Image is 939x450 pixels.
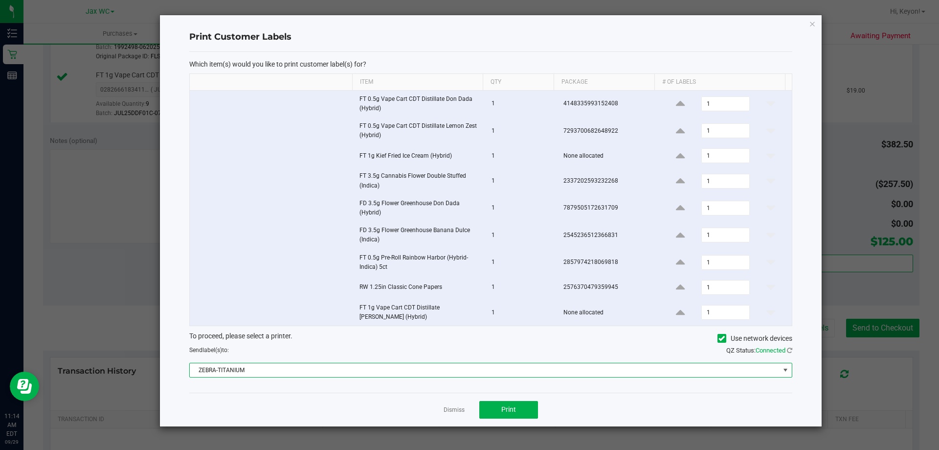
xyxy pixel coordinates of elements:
[354,195,486,222] td: FD 3.5g Flower Greenhouse Don Dada (Hybrid)
[558,91,660,118] td: 4148335993152408
[654,74,785,91] th: # of labels
[182,331,800,346] div: To proceed, please select a printer.
[486,144,558,167] td: 1
[486,167,558,194] td: 1
[354,91,486,118] td: FT 0.5g Vape Cart CDT Distillate Don Dada (Hybrid)
[354,118,486,144] td: FT 0.5g Vape Cart CDT Distillate Lemon Zest (Hybrid)
[486,91,558,118] td: 1
[558,249,660,276] td: 2857974218069818
[189,60,792,69] p: Which item(s) would you like to print customer label(s) for?
[354,167,486,194] td: FT 3.5g Cannabis Flower Double Stuffed (Indica)
[558,144,660,167] td: None allocated
[486,249,558,276] td: 1
[189,31,792,44] h4: Print Customer Labels
[354,222,486,249] td: FD 3.5g Flower Greenhouse Banana Dulce (Indica)
[189,347,229,354] span: Send to:
[501,405,516,413] span: Print
[354,144,486,167] td: FT 1g Kief Fried Ice Cream (Hybrid)
[190,363,780,377] span: ZEBRA-TITANIUM
[717,333,792,344] label: Use network devices
[558,167,660,194] td: 2337202593232268
[10,372,39,401] iframe: Resource center
[202,347,222,354] span: label(s)
[558,118,660,144] td: 7293700682648922
[558,299,660,326] td: None allocated
[558,276,660,299] td: 2576370479359945
[354,299,486,326] td: FT 1g Vape Cart CDT Distillate [PERSON_NAME] (Hybrid)
[479,401,538,419] button: Print
[756,347,785,354] span: Connected
[444,406,465,414] a: Dismiss
[354,249,486,276] td: FT 0.5g Pre-Roll Rainbow Harbor (Hybrid-Indica) 5ct
[558,195,660,222] td: 7879505172631709
[486,222,558,249] td: 1
[486,118,558,144] td: 1
[486,276,558,299] td: 1
[486,299,558,326] td: 1
[483,74,554,91] th: Qty
[558,222,660,249] td: 2545236512366831
[486,195,558,222] td: 1
[354,276,486,299] td: RW 1.25in Classic Cone Papers
[726,347,792,354] span: QZ Status:
[352,74,483,91] th: Item
[554,74,654,91] th: Package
